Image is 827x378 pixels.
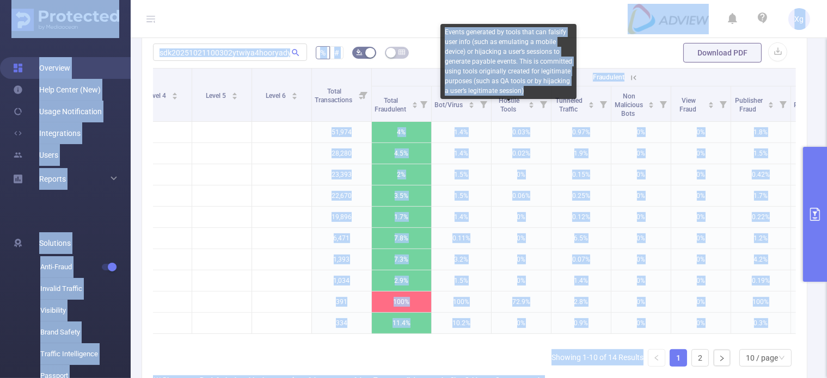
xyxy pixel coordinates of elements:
[432,185,491,206] p: 1.5%
[611,164,671,185] p: 0%
[692,350,708,366] a: 2
[492,313,551,333] p: 0%
[40,278,131,300] span: Invalid Traffic
[499,97,520,113] span: Hostile Tools
[372,185,431,206] p: 3.5%
[671,249,731,270] p: 0%
[731,164,791,185] p: 0.42%
[432,228,491,249] p: 0.11%
[291,95,297,98] i: icon: caret-down
[171,91,178,97] div: Sort
[372,143,431,164] p: 4.5%
[372,164,431,185] p: 2%
[552,270,611,291] p: 1.4%
[432,207,491,227] p: 1.4%
[372,313,431,333] p: 11.4%
[476,86,491,121] i: Filter menu
[432,292,491,312] p: 100%
[671,228,731,249] p: 0%
[146,92,168,100] span: Level 4
[399,49,405,55] i: icon: table
[231,91,238,97] div: Sort
[683,43,762,63] button: Download PDF
[312,143,371,164] p: 28,280
[312,228,371,249] p: 6,471
[670,350,687,366] a: 1
[552,143,611,164] p: 1.9%
[432,143,491,164] p: 1.4%
[708,100,714,103] i: icon: caret-up
[731,270,791,291] p: 0.19%
[492,164,551,185] p: 0%
[13,79,101,101] a: Help Center (New)
[432,270,491,291] p: 1.5%
[731,207,791,227] p: 0.22%
[653,355,660,361] i: icon: left
[552,185,611,206] p: 0.25%
[372,207,431,227] p: 1.7%
[153,44,307,61] input: Search...
[312,292,371,312] p: 391
[40,343,131,365] span: Traffic Intelligence
[611,143,671,164] p: 0%
[432,249,491,270] p: 3.2%
[492,122,551,142] p: 0.03%
[735,97,763,113] span: Publisher Fraud
[588,100,595,107] div: Sort
[552,349,644,367] li: Showing 1-10 of 14 Results
[492,207,551,227] p: 0%
[552,249,611,270] p: 0.07%
[492,292,551,312] p: 72.9%
[552,207,611,227] p: 0.12%
[670,349,687,367] li: 1
[768,100,774,107] div: Sort
[746,350,778,366] div: 10 / page
[312,122,371,142] p: 51,974
[589,104,595,107] i: icon: caret-down
[680,97,699,113] span: View Fraud
[779,355,785,362] i: icon: down
[611,249,671,270] p: 0%
[39,168,66,190] a: Reports
[40,256,131,278] span: Anti-Fraud
[708,104,714,107] i: icon: caret-down
[552,313,611,333] p: 0.9%
[492,228,551,249] p: 0%
[171,95,177,98] i: icon: caret-down
[648,104,654,107] i: icon: caret-down
[731,122,791,142] p: 1.8%
[596,86,611,121] i: Filter menu
[13,122,81,144] a: Integrations
[715,86,731,121] i: Filter menu
[412,100,418,103] i: icon: caret-up
[552,122,611,142] p: 0.97%
[671,292,731,312] p: 0%
[611,228,671,249] p: 0%
[768,100,774,103] i: icon: caret-up
[731,228,791,249] p: 1.2%
[611,122,671,142] p: 0%
[708,100,714,107] div: Sort
[556,97,583,113] span: Tunneled Traffic
[231,91,237,94] i: icon: caret-up
[648,349,665,367] li: Previous Page
[13,144,58,166] a: Users
[372,270,431,291] p: 2.9%
[171,91,177,94] i: icon: caret-up
[529,104,535,107] i: icon: caret-down
[528,100,535,107] div: Sort
[492,270,551,291] p: 0%
[468,100,475,107] div: Sort
[611,292,671,312] p: 0%
[440,24,577,99] div: Events generated by tools that can falsify user info (such as emulating a mobile device) or hijac...
[615,92,644,117] span: Non Malicious Bots
[731,185,791,206] p: 1.7%
[432,313,491,333] p: 10.2%
[372,292,431,312] p: 100%
[412,104,418,107] i: icon: caret-down
[492,185,551,206] p: 0.06%
[552,292,611,312] p: 2.8%
[372,249,431,270] p: 7.3%
[611,185,671,206] p: 0%
[775,86,791,121] i: Filter menu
